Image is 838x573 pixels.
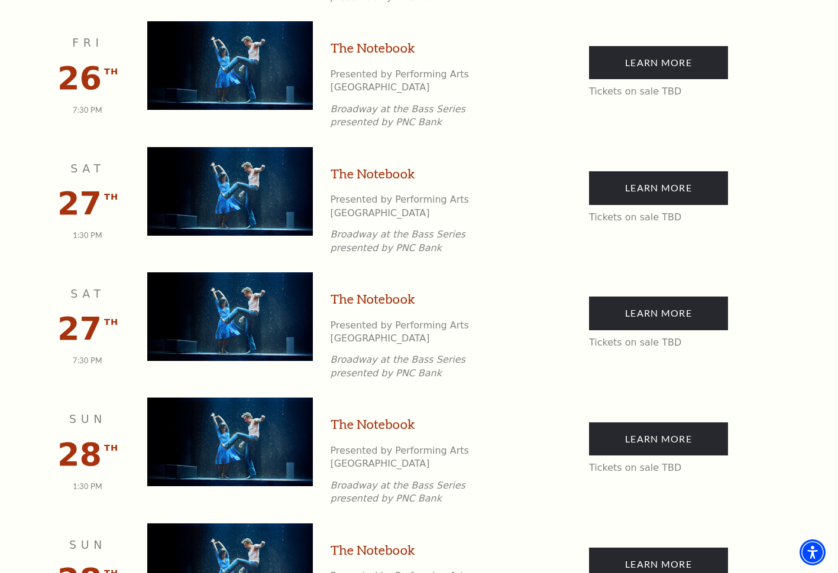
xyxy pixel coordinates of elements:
div: Accessibility Menu [800,539,826,565]
p: Broadway at the Bass Series presented by PNC Bank [331,479,514,506]
span: 7:30 PM [73,356,103,365]
p: Broadway at the Bass Series presented by PNC Bank [331,228,514,255]
p: Tickets on sale TBD [589,85,728,98]
span: 1:30 PM [73,231,103,240]
img: The Notebook [147,398,313,486]
a: Learn More Tickets on sale TBD [589,297,728,330]
a: The Notebook [331,541,415,559]
p: Sat [53,285,124,302]
p: Broadway at the Bass Series presented by PNC Bank [331,103,514,129]
a: The Notebook [331,415,415,434]
p: Presented by Performing Arts [GEOGRAPHIC_DATA] [331,193,514,220]
p: Sun [53,536,124,554]
p: Sun [53,411,124,428]
p: Broadway at the Bass Series presented by PNC Bank [331,353,514,380]
a: Learn More Tickets on sale TBD [589,422,728,455]
p: Fri [53,34,124,51]
span: th [104,441,118,455]
span: th [104,190,118,204]
span: th [104,315,118,330]
a: The Notebook [331,39,415,57]
p: Presented by Performing Arts [GEOGRAPHIC_DATA] [331,319,514,346]
span: 7:30 PM [73,106,103,115]
span: 26 [57,60,102,97]
a: Learn More Tickets on sale TBD [589,46,728,79]
p: Sat [53,160,124,177]
span: 28 [57,436,102,473]
span: th [104,64,118,79]
p: Presented by Performing Arts [GEOGRAPHIC_DATA] [331,68,514,95]
p: Presented by Performing Arts [GEOGRAPHIC_DATA] [331,444,514,471]
a: The Notebook [331,290,415,308]
img: The Notebook [147,21,313,110]
a: Learn More Tickets on sale TBD [589,171,728,204]
span: 1:30 PM [73,482,103,491]
a: The Notebook [331,165,415,183]
img: The Notebook [147,147,313,236]
p: Tickets on sale TBD [589,336,728,349]
span: 27 [57,310,102,347]
p: Tickets on sale TBD [589,461,728,474]
img: The Notebook [147,272,313,361]
span: 27 [57,185,102,222]
p: Tickets on sale TBD [589,211,728,224]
